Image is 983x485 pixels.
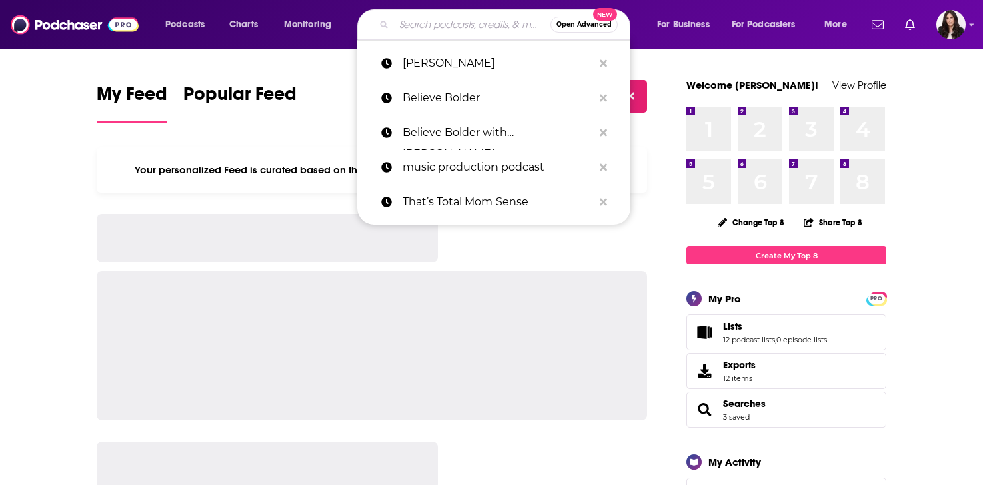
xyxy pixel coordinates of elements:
[710,214,792,231] button: Change Top 8
[403,115,593,150] p: Believe Bolder with Scott Griffin
[97,83,167,113] span: My Feed
[357,185,630,219] a: That’s Total Mom Sense
[97,83,167,123] a: My Feed
[229,15,258,34] span: Charts
[403,46,593,81] p: scott griffin
[556,21,612,28] span: Open Advanced
[868,293,884,303] a: PRO
[403,81,593,115] p: Believe Bolder
[357,115,630,150] a: Believe Bolder with [PERSON_NAME]
[723,320,742,332] span: Lists
[686,79,818,91] a: Welcome [PERSON_NAME]!
[723,359,756,371] span: Exports
[394,14,550,35] input: Search podcasts, credits, & more...
[11,12,139,37] img: Podchaser - Follow, Share and Rate Podcasts
[686,392,886,428] span: Searches
[156,14,222,35] button: open menu
[723,335,775,344] a: 12 podcast lists
[165,15,205,34] span: Podcasts
[221,14,266,35] a: Charts
[723,320,827,332] a: Lists
[708,456,761,468] div: My Activity
[723,374,756,383] span: 12 items
[824,15,847,34] span: More
[357,46,630,81] a: [PERSON_NAME]
[936,10,966,39] span: Logged in as RebeccaShapiro
[357,150,630,185] a: music production podcast
[357,81,630,115] a: Believe Bolder
[686,246,886,264] a: Create My Top 8
[815,14,864,35] button: open menu
[803,209,863,235] button: Share Top 8
[403,150,593,185] p: music production podcast
[657,15,710,34] span: For Business
[403,185,593,219] p: That’s Total Mom Sense
[691,400,718,419] a: Searches
[183,83,297,123] a: Popular Feed
[370,9,643,40] div: Search podcasts, credits, & more...
[183,83,297,113] span: Popular Feed
[723,14,815,35] button: open menu
[284,15,331,34] span: Monitoring
[593,8,617,21] span: New
[775,335,776,344] span: ,
[275,14,349,35] button: open menu
[936,10,966,39] img: User Profile
[550,17,618,33] button: Open AdvancedNew
[866,13,889,36] a: Show notifications dropdown
[723,398,766,410] a: Searches
[832,79,886,91] a: View Profile
[776,335,827,344] a: 0 episode lists
[686,314,886,350] span: Lists
[686,353,886,389] a: Exports
[732,15,796,34] span: For Podcasters
[723,412,750,422] a: 3 saved
[708,292,741,305] div: My Pro
[900,13,920,36] a: Show notifications dropdown
[648,14,726,35] button: open menu
[936,10,966,39] button: Show profile menu
[97,147,647,193] div: Your personalized Feed is curated based on the Podcasts, Creators, Users, and Lists that you Follow.
[691,323,718,342] a: Lists
[691,362,718,380] span: Exports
